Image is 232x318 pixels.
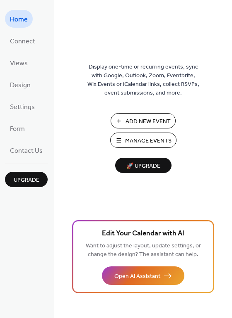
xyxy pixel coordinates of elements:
[102,228,184,240] span: Edit Your Calendar with AI
[120,161,167,172] span: 🚀 Upgrade
[87,63,199,97] span: Display one-time or recurring events, sync with Google, Outlook, Zoom, Eventbrite, Wix Events or ...
[10,101,35,114] span: Settings
[111,113,176,128] button: Add New Event
[126,117,171,126] span: Add New Event
[114,272,160,281] span: Open AI Assistant
[86,240,201,260] span: Want to adjust the layout, update settings, or change the design? The assistant can help.
[115,158,172,173] button: 🚀 Upgrade
[102,266,184,285] button: Open AI Assistant
[5,54,33,71] a: Views
[10,79,31,92] span: Design
[5,10,33,28] a: Home
[5,76,36,93] a: Design
[5,32,40,50] a: Connect
[125,137,172,145] span: Manage Events
[5,172,48,187] button: Upgrade
[110,133,176,148] button: Manage Events
[10,57,28,70] span: Views
[5,141,48,159] a: Contact Us
[10,123,25,135] span: Form
[5,119,30,137] a: Form
[14,176,39,185] span: Upgrade
[5,97,40,115] a: Settings
[10,35,35,48] span: Connect
[10,13,28,26] span: Home
[10,145,43,157] span: Contact Us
